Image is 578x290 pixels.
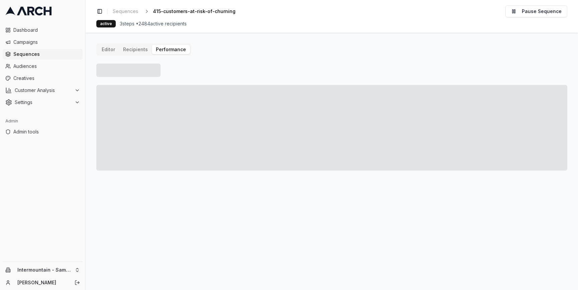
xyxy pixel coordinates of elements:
[3,49,83,60] a: Sequences
[119,45,152,54] button: Recipients
[15,99,72,106] span: Settings
[3,85,83,96] button: Customer Analysis
[505,5,567,17] button: Pause Sequence
[13,75,80,82] span: Creatives
[98,45,119,54] button: Editor
[3,73,83,84] a: Creatives
[17,267,72,273] span: Intermountain - Same Day
[13,39,80,45] span: Campaigns
[110,7,246,16] nav: breadcrumb
[152,45,190,54] button: Performance
[3,61,83,72] a: Audiences
[113,8,138,15] span: Sequences
[3,37,83,47] a: Campaigns
[13,51,80,58] span: Sequences
[15,87,72,94] span: Customer Analysis
[13,128,80,135] span: Admin tools
[96,20,116,27] div: active
[3,116,83,126] div: Admin
[73,278,82,287] button: Log out
[13,27,80,33] span: Dashboard
[110,7,141,16] a: Sequences
[3,265,83,275] button: Intermountain - Same Day
[153,8,235,15] span: 415-customers-at-risk-of-churning
[3,97,83,108] button: Settings
[3,25,83,35] a: Dashboard
[3,126,83,137] a: Admin tools
[120,20,187,27] span: 3 steps • 2484 active recipients
[13,63,80,70] span: Audiences
[17,279,67,286] a: [PERSON_NAME]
